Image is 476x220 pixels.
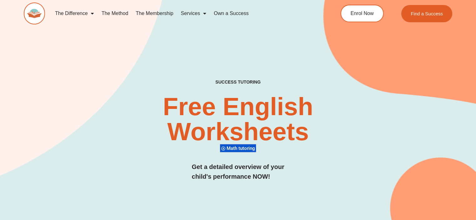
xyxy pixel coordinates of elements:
nav: Menu [51,6,316,21]
span: Find a Success [411,11,443,16]
span: Math tutoring [227,146,257,151]
h3: Get a detailed overview of your child's performance NOW! [192,162,284,182]
a: Own a Success [210,6,252,21]
a: Enrol Now [340,5,384,22]
h4: SUCCESS TUTORING​ [175,79,301,85]
a: Find a Success [401,5,452,22]
h2: Free English Worksheets​ [97,94,379,144]
span: Enrol Now [351,11,374,16]
a: The Membership [132,6,177,21]
div: Math tutoring [220,144,256,152]
a: The Method [98,6,132,21]
iframe: Chat Widget [445,190,476,220]
a: The Difference [51,6,98,21]
a: Services [177,6,210,21]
